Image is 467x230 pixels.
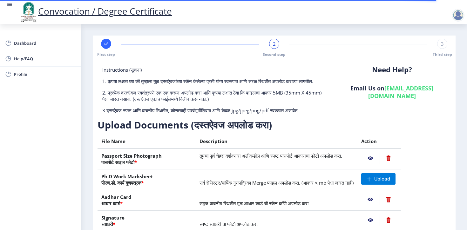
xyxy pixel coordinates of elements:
span: सर्व सेमिस्टर/वार्षिक गुणपत्रिका Merge फाइल अपलोड करा. (आकार ५ mb पेक्षा जास्त नाही) [200,180,354,186]
span: सहज वाचनीय स्थितीत मूळ आधार कार्ड ची स्कॅन कॉपी अपलोड करा [200,200,308,207]
p: 2. प्रत्येक दस्तऐवज स्वतंत्रपणे एक एक करून अपलोड करा आणि कृपया लक्षात ठेवा कि फाइलचा आकार 5MB (35... [102,89,328,102]
nb-action: Delete File [380,194,397,205]
nb-action: Delete File [380,214,397,226]
span: 3 [441,41,444,47]
img: logo [19,1,38,23]
a: Convocation / Degree Certificate [19,5,172,17]
a: [EMAIL_ADDRESS][DOMAIN_NAME] [368,84,434,100]
span: 2 [273,41,276,47]
span: Dashboard [14,39,76,47]
span: Profile [14,70,76,78]
span: Instructions (सूचना) [102,67,142,73]
td: तुमचा पूर्ण चेहरा दर्शवणारा अलीकडील आणि स्पष्ट पासपोर्ट आकाराचा फोटो अपलोड करा. [196,148,357,169]
p: 1. कृपया लक्षात घ्या की तुम्हाला मूळ दस्तऐवजांच्या स्कॅन केलेल्या प्रती योग्य स्वरूपात आणि सरळ स्... [102,78,328,84]
th: Action [357,134,401,149]
span: Upload [374,176,390,182]
th: File Name [98,134,196,149]
nb-action: Delete File [380,153,397,164]
p: 3.दस्तऐवज स्पष्ट आणि वाचनीय स्थितीत, कोणत्याही पार्श्वभूमीशिवाय आणि केवळ jpg/jpeg/png/pdf स्वरूपा... [102,107,328,114]
th: Passport Size Photograph पासपोर्ट साइज फोटो [98,148,196,169]
span: Third step [433,52,452,57]
span: First step [97,52,115,57]
span: Second step [263,52,286,57]
nb-action: View File [361,153,380,164]
th: Aadhar Card आधार कार्ड [98,190,196,211]
nb-action: View File [361,214,380,226]
h3: Upload Documents (दस्तऐवज अपलोड करा) [98,119,416,131]
b: Need Help? [372,65,412,75]
th: Description [196,134,357,149]
h6: Email Us on [338,84,446,100]
span: स्पष्ट स्वाक्षरी चा फोटो अपलोड करा. [200,221,259,227]
span: Help/FAQ [14,55,76,62]
nb-action: View File [361,194,380,205]
th: Ph.D Work Marksheet पीएच.डी. कार्य गुणपत्रक [98,169,196,190]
